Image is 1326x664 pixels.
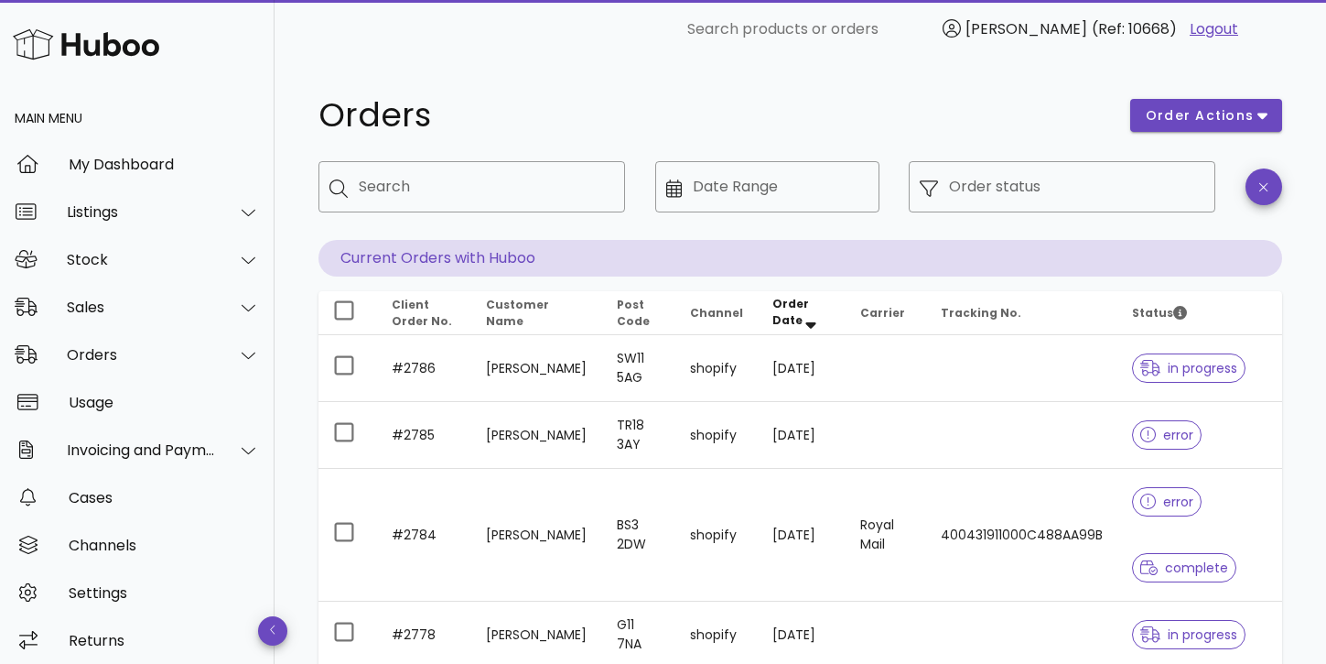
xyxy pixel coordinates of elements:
td: [DATE] [758,402,846,469]
div: Orders [67,346,216,364]
span: Carrier [860,305,905,321]
div: Cases [69,489,260,506]
div: My Dashboard [69,156,260,173]
td: [DATE] [758,335,846,402]
a: Logout [1190,18,1238,40]
span: error [1140,429,1194,441]
td: Royal Mail [846,469,926,602]
button: order actions [1130,99,1282,132]
div: Channels [69,537,260,554]
span: order actions [1145,106,1255,125]
td: #2784 [377,469,471,602]
p: Current Orders with Huboo [318,240,1282,277]
td: SW11 5AG [602,335,675,402]
span: Status [1132,305,1187,321]
th: Order Date: Sorted descending. Activate to remove sorting. [758,291,846,335]
span: [PERSON_NAME] [965,18,1087,39]
span: error [1140,495,1194,508]
span: in progress [1140,628,1237,641]
td: [DATE] [758,469,846,602]
td: #2785 [377,402,471,469]
th: Carrier [846,291,926,335]
td: shopify [675,469,758,602]
span: Tracking No. [941,305,1021,321]
div: Returns [69,632,260,649]
td: [PERSON_NAME] [471,335,602,402]
span: Client Order No. [392,297,452,329]
td: shopify [675,335,758,402]
th: Channel [675,291,758,335]
img: Huboo Logo [13,25,159,64]
td: shopify [675,402,758,469]
span: Post Code [617,297,650,329]
span: (Ref: 10668) [1092,18,1177,39]
div: Settings [69,584,260,602]
td: [PERSON_NAME] [471,402,602,469]
div: Usage [69,394,260,411]
td: BS3 2DW [602,469,675,602]
span: Channel [690,305,743,321]
div: Listings [67,203,216,221]
span: complete [1140,561,1229,574]
span: in progress [1140,362,1237,375]
th: Post Code [602,291,675,335]
td: 400431911000C488AA99B [926,469,1117,602]
div: Invoicing and Payments [67,441,216,459]
th: Customer Name [471,291,602,335]
th: Tracking No. [926,291,1117,335]
span: Customer Name [486,297,549,329]
td: #2786 [377,335,471,402]
div: Sales [67,299,216,316]
div: Stock [67,251,216,268]
th: Client Order No. [377,291,471,335]
th: Status [1117,291,1282,335]
span: Order Date [772,296,809,328]
td: [PERSON_NAME] [471,469,602,602]
td: TR18 3AY [602,402,675,469]
h1: Orders [318,99,1108,132]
